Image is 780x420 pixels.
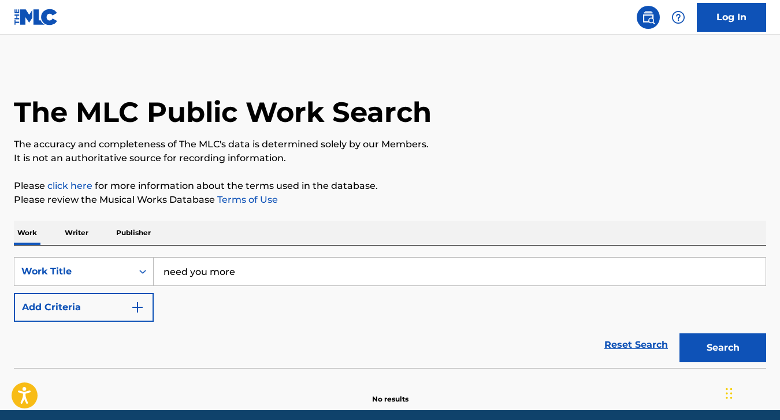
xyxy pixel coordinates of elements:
[14,257,766,368] form: Search Form
[697,3,766,32] a: Log In
[14,179,766,193] p: Please for more information about the terms used in the database.
[14,137,766,151] p: The accuracy and completeness of The MLC's data is determined solely by our Members.
[372,380,408,404] p: No results
[14,95,432,129] h1: The MLC Public Work Search
[599,332,674,358] a: Reset Search
[14,293,154,322] button: Add Criteria
[641,10,655,24] img: search
[61,221,92,245] p: Writer
[637,6,660,29] a: Public Search
[722,365,780,420] iframe: Chat Widget
[131,300,144,314] img: 9d2ae6d4665cec9f34b9.svg
[113,221,154,245] p: Publisher
[14,221,40,245] p: Work
[21,265,125,278] div: Work Title
[14,9,58,25] img: MLC Logo
[14,151,766,165] p: It is not an authoritative source for recording information.
[667,6,690,29] div: Help
[215,194,278,205] a: Terms of Use
[726,376,733,411] div: Drag
[14,193,766,207] p: Please review the Musical Works Database
[47,180,92,191] a: click here
[671,10,685,24] img: help
[679,333,766,362] button: Search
